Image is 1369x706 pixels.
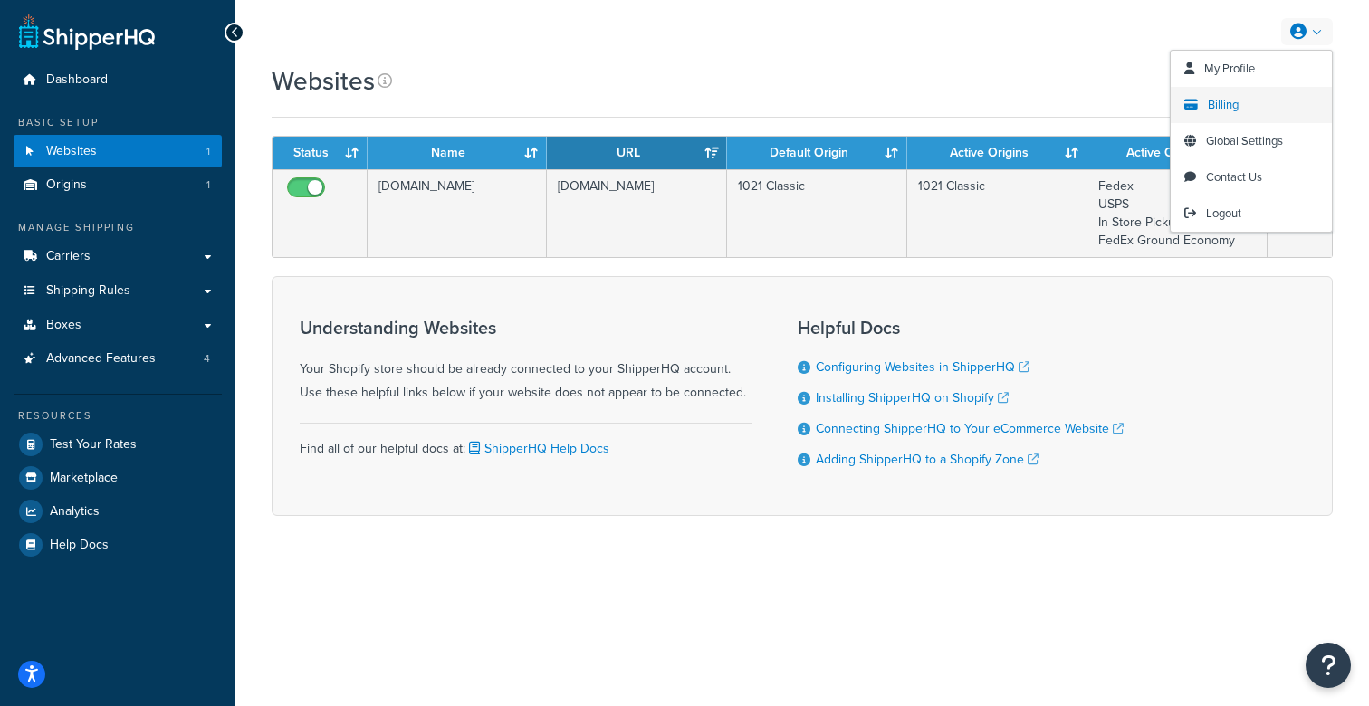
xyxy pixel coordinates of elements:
[907,169,1087,257] td: 1021 Classic
[727,169,907,257] td: 1021 Classic
[14,240,222,273] a: Carriers
[816,419,1124,438] a: Connecting ShipperHQ to Your eCommerce Website
[14,274,222,308] a: Shipping Rules
[14,135,222,168] a: Websites 1
[1171,87,1332,123] a: Billing
[14,168,222,202] li: Origins
[14,462,222,494] a: Marketplace
[547,169,727,257] td: [DOMAIN_NAME]
[273,137,368,169] th: Status: activate to sort column ascending
[1171,123,1332,159] a: Global Settings
[1171,51,1332,87] a: My Profile
[204,351,210,367] span: 4
[50,471,118,486] span: Marketplace
[1206,168,1262,186] span: Contact Us
[14,495,222,528] a: Analytics
[46,318,81,333] span: Boxes
[1171,196,1332,232] a: Logout
[1087,169,1268,257] td: Fedex USPS In Store Pickup FedEx Ground Economy
[14,408,222,424] div: Resources
[798,318,1124,338] h3: Helpful Docs
[1208,96,1239,113] span: Billing
[1206,132,1283,149] span: Global Settings
[14,342,222,376] a: Advanced Features 4
[46,249,91,264] span: Carriers
[14,220,222,235] div: Manage Shipping
[816,450,1039,469] a: Adding ShipperHQ to a Shopify Zone
[14,168,222,202] a: Origins 1
[1204,60,1255,77] span: My Profile
[368,137,548,169] th: Name: activate to sort column ascending
[14,63,222,97] a: Dashboard
[300,423,752,461] div: Find all of our helpful docs at:
[19,14,155,50] a: ShipperHQ Home
[46,351,156,367] span: Advanced Features
[465,439,609,458] a: ShipperHQ Help Docs
[300,318,752,405] div: Your Shopify store should be already connected to your ShipperHQ account. Use these helpful links...
[300,318,752,338] h3: Understanding Websites
[1306,643,1351,688] button: Open Resource Center
[14,428,222,461] a: Test Your Rates
[14,135,222,168] li: Websites
[46,144,97,159] span: Websites
[46,177,87,193] span: Origins
[14,309,222,342] a: Boxes
[14,115,222,130] div: Basic Setup
[907,137,1087,169] th: Active Origins: activate to sort column ascending
[50,437,137,453] span: Test Your Rates
[1087,137,1268,169] th: Active Carriers: activate to sort column ascending
[1206,205,1241,222] span: Logout
[816,358,1029,377] a: Configuring Websites in ShipperHQ
[206,144,210,159] span: 1
[368,169,548,257] td: [DOMAIN_NAME]
[727,137,907,169] th: Default Origin: activate to sort column ascending
[272,63,375,99] h1: Websites
[50,538,109,553] span: Help Docs
[14,342,222,376] li: Advanced Features
[50,504,100,520] span: Analytics
[46,72,108,88] span: Dashboard
[46,283,130,299] span: Shipping Rules
[14,529,222,561] a: Help Docs
[206,177,210,193] span: 1
[1171,159,1332,196] a: Contact Us
[816,388,1009,407] a: Installing ShipperHQ on Shopify
[547,137,727,169] th: URL: activate to sort column ascending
